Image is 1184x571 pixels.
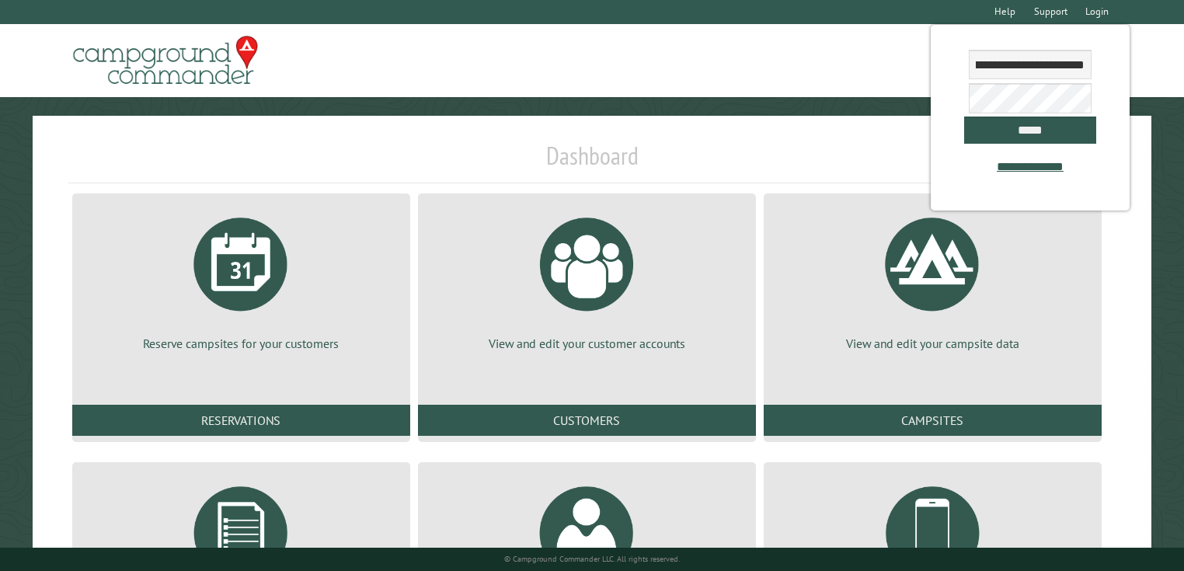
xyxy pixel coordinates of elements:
[782,335,1083,352] p: View and edit your campsite data
[764,405,1102,436] a: Campsites
[504,554,680,564] small: © Campground Commander LLC. All rights reserved.
[72,405,410,436] a: Reservations
[68,30,263,91] img: Campground Commander
[437,206,737,352] a: View and edit your customer accounts
[782,206,1083,352] a: View and edit your campsite data
[91,206,392,352] a: Reserve campsites for your customers
[437,335,737,352] p: View and edit your customer accounts
[91,335,392,352] p: Reserve campsites for your customers
[418,405,756,436] a: Customers
[68,141,1116,183] h1: Dashboard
